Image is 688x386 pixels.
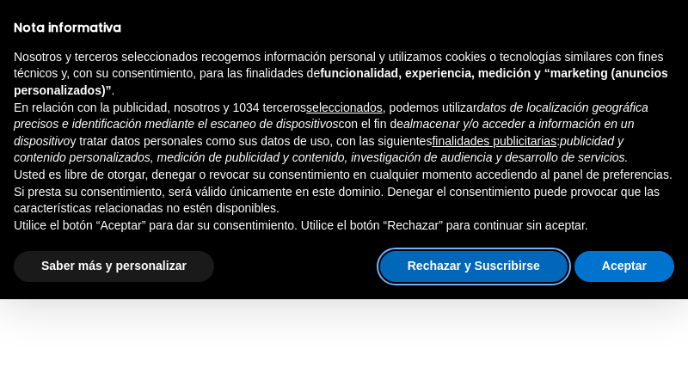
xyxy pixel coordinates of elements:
em: datos de localización geográfica precisos e identificación mediante el escaneo de dispositivos [14,101,648,132]
strong: funcionalidad, experiencia, medición y “marketing (anuncios personalizados)” [14,66,668,97]
h2: Nota informativa [14,21,674,35]
p: En relación con la publicidad, nosotros y 1034 terceros , podemos utilizar con el fin de y tratar... [14,100,674,167]
p: Usted es libre de otorgar, denegar o revocar su consentimiento en cualquier momento accediendo al... [14,167,674,218]
p: Nosotros y terceros seleccionados recogemos información personal y utilizamos cookies o tecnologí... [14,49,674,100]
button: Saber más y personalizar [14,251,214,282]
em: almacenar y/o acceder a información en un dispositivo [14,117,634,148]
button: Aceptar [574,251,674,282]
button: Rechazar y Suscribirse [380,251,568,282]
button: finalidades publicitarias [432,133,556,150]
button: seleccionados [306,100,383,117]
p: Utilice el botón “Aceptar” para dar su consentimiento. Utilice el botón “Rechazar” para continuar... [14,218,674,235]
